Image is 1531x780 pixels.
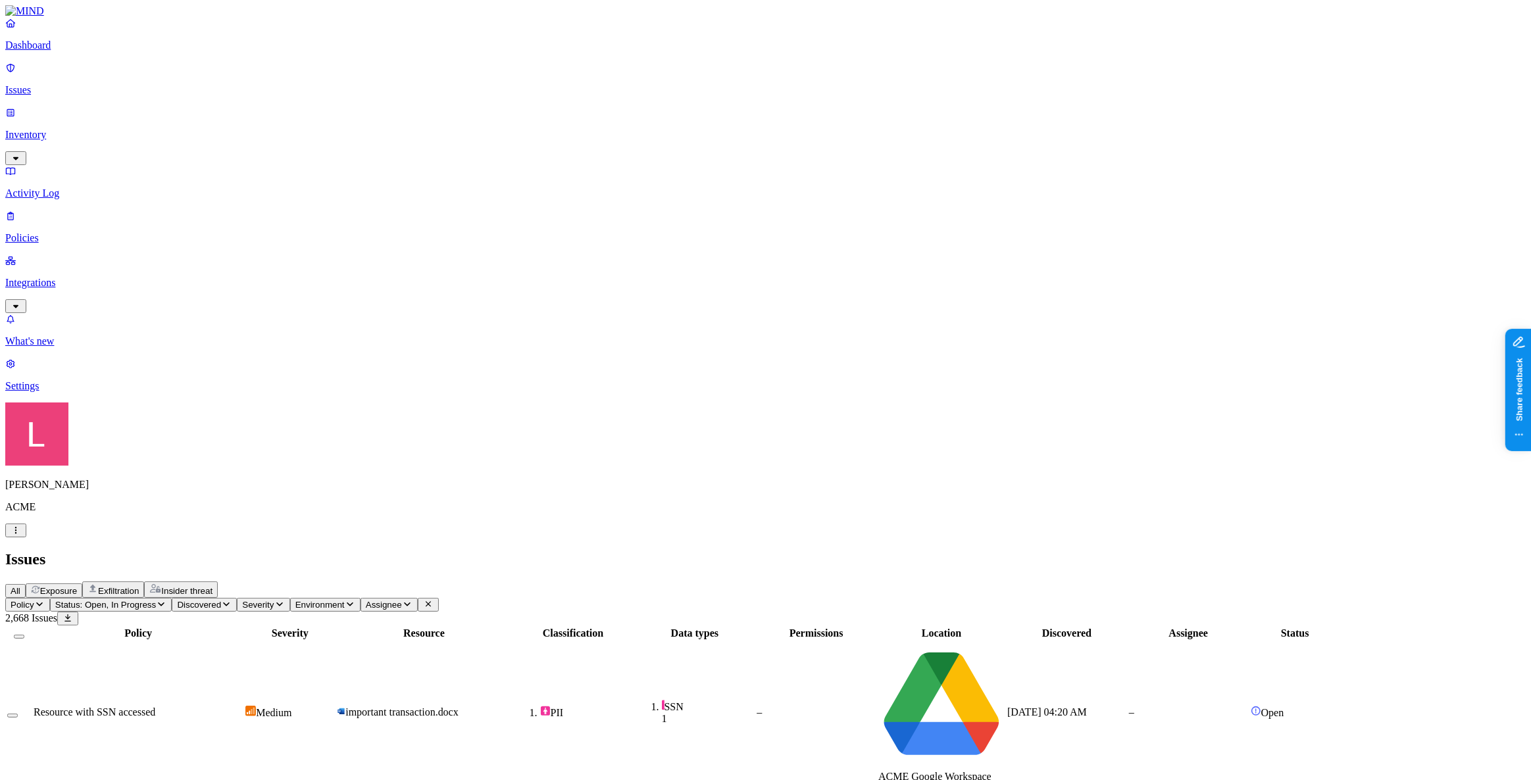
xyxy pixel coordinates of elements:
span: Policy [11,600,34,610]
div: 1 [662,713,755,725]
div: Permissions [757,627,876,639]
span: [DATE] 04:20 AM [1007,706,1087,718]
button: Select all [14,635,24,639]
div: Severity [245,627,334,639]
span: Exposure [40,586,77,596]
span: Insider threat [161,586,213,596]
div: Classification [514,627,633,639]
p: [PERSON_NAME] [5,479,1526,491]
p: What's new [5,335,1526,347]
span: – [757,706,762,718]
span: Status: Open, In Progress [55,600,156,610]
p: Settings [5,380,1526,392]
span: Resource with SSN accessed [34,706,155,718]
img: pii [540,706,551,716]
span: Discovered [177,600,221,610]
div: Location [878,627,1005,639]
a: Policies [5,210,1526,244]
span: Environment [295,600,345,610]
p: Dashboard [5,39,1526,51]
div: Discovered [1007,627,1126,639]
p: Issues [5,84,1526,96]
img: status-open [1251,706,1261,716]
a: Inventory [5,107,1526,163]
img: severity-medium [245,706,256,716]
span: 2,668 Issues [5,612,57,623]
span: Assignee [366,600,402,610]
div: Status [1251,627,1340,639]
a: MIND [5,5,1526,17]
a: Activity Log [5,165,1526,199]
img: Landen Brown [5,402,68,466]
span: important transaction.docx [345,706,459,718]
a: What's new [5,313,1526,347]
span: Open [1261,707,1284,718]
p: Activity Log [5,187,1526,199]
div: Assignee [1129,627,1248,639]
img: google-drive [878,642,1005,768]
span: Medium [256,707,291,718]
div: Data types [636,627,755,639]
a: Dashboard [5,17,1526,51]
span: Exfiltration [98,586,139,596]
img: microsoft-word [337,707,345,716]
img: MIND [5,5,44,17]
p: Inventory [5,129,1526,141]
p: Integrations [5,277,1526,289]
a: Issues [5,62,1526,96]
span: Severity [242,600,274,610]
div: PII [540,706,633,719]
img: pii-line [662,700,665,710]
p: Policies [5,232,1526,244]
span: All [11,586,20,596]
div: Resource [337,627,511,639]
p: ACME [5,501,1526,513]
a: Integrations [5,255,1526,311]
div: SSN [662,700,755,713]
button: Select row [7,714,18,718]
div: Policy [34,627,243,639]
span: – [1129,706,1134,718]
h2: Issues [5,550,1526,568]
a: Settings [5,358,1526,392]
